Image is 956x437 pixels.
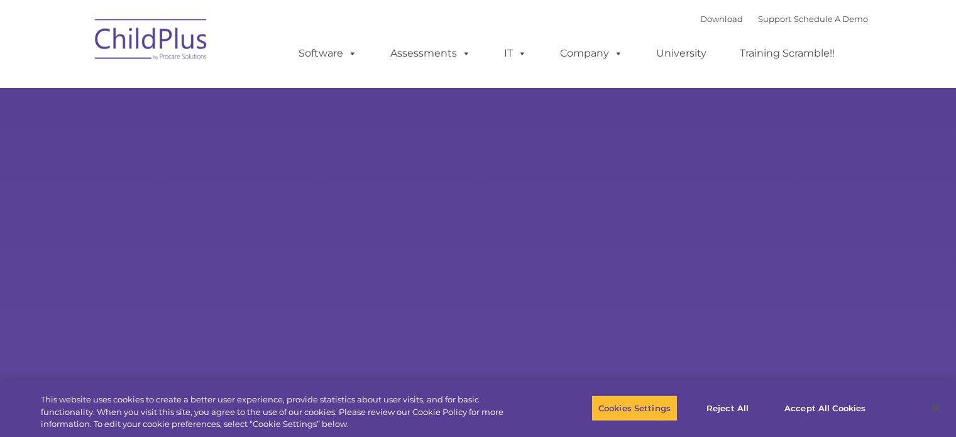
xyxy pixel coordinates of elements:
[794,14,868,24] a: Schedule A Demo
[492,41,539,66] a: IT
[688,395,767,421] button: Reject All
[727,41,847,66] a: Training Scramble!!
[286,41,370,66] a: Software
[41,394,526,431] div: This website uses cookies to create a better user experience, provide statistics about user visit...
[758,14,791,24] a: Support
[700,14,743,24] a: Download
[591,395,678,421] button: Cookies Settings
[89,10,214,73] img: ChildPlus by Procare Solutions
[700,14,868,24] font: |
[922,394,950,422] button: Close
[777,395,872,421] button: Accept All Cookies
[378,41,483,66] a: Assessments
[547,41,635,66] a: Company
[644,41,719,66] a: University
